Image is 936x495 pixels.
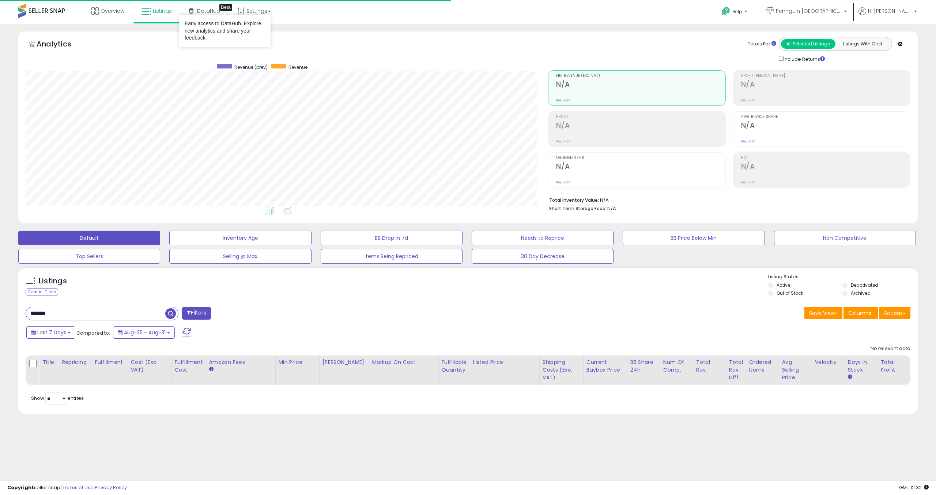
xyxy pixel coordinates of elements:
[31,395,84,402] span: Show: entries
[543,358,580,382] div: Shipping Costs (Exc. VAT)
[748,41,776,48] div: Totals For
[729,358,743,382] div: Total Rev. Diff.
[175,358,203,374] div: Fulfillment Cost
[197,7,220,15] span: DataHub
[153,7,172,15] span: Listings
[26,326,75,339] button: Last 7 Days
[607,205,616,212] span: N/A
[369,356,438,385] th: The percentage added to the cost of goods (COGS) that forms the calculator for Min & Max prices.
[741,98,755,103] small: Prev: N/A
[848,358,875,374] div: Days In Stock
[101,7,124,15] span: Overview
[321,249,463,264] button: Items Being Repriced
[732,8,742,15] span: Help
[209,366,214,373] small: Amazon Fees.
[185,20,265,42] div: Early access to DataHub. Explore new analytics and share your feedback.
[851,282,878,288] label: Deactivated
[623,231,765,245] button: BB Price Below Min
[18,231,160,245] button: Default
[62,358,88,366] div: Repricing
[851,290,871,296] label: Archived
[741,115,910,119] span: Avg. Buybox Share
[768,273,918,280] p: Listing States:
[777,282,790,288] label: Active
[556,121,725,131] h2: N/A
[749,358,776,374] div: Ordered Items
[113,326,175,339] button: Aug-25 - Aug-31
[782,358,809,382] div: Avg Selling Price
[37,329,66,336] span: Last 7 Days
[39,276,67,286] h5: Listings
[279,358,316,366] div: Min Price
[322,358,366,366] div: [PERSON_NAME]
[881,358,907,374] div: Total Profit
[556,162,725,172] h2: N/A
[741,121,910,131] h2: N/A
[95,358,124,366] div: Fulfillment
[288,64,307,70] span: Revenue
[549,195,905,204] li: N/A
[556,74,725,78] span: Net Revenue (Exc. VAT)
[472,249,614,264] button: 30 Day Decrease
[209,358,272,366] div: Amazon Fees
[804,307,842,319] button: Save View
[777,290,803,296] label: Out of Stock
[776,7,842,15] span: Pennguin [GEOGRAPHIC_DATA]
[26,289,58,295] div: Clear All Filters
[879,307,910,319] button: Actions
[741,162,910,172] h2: N/A
[781,39,835,49] button: All Selected Listings
[549,197,599,203] b: Total Inventory Value:
[234,64,268,70] span: Revenue (prev)
[169,249,311,264] button: Selling @ Max
[549,205,606,212] b: Short Term Storage Fees:
[848,309,871,317] span: Columns
[556,98,570,103] small: Prev: N/A
[663,358,690,374] div: Num of Comp.
[42,358,56,366] div: Title
[630,358,657,374] div: BB Share 24h.
[721,7,731,16] i: Get Help
[556,115,725,119] span: Profit
[868,7,912,15] span: Hi [PERSON_NAME]
[442,358,467,374] div: Fulfillable Quantity
[586,358,624,374] div: Current Buybox Price
[696,358,723,374] div: Total Rev.
[131,358,169,374] div: Cost (Exc. VAT)
[835,39,890,49] button: Listings With Cost
[741,74,910,78] span: Profit [PERSON_NAME]
[37,39,86,51] h5: Analytics
[741,180,755,185] small: Prev: N/A
[472,231,614,245] button: Needs to Reprice
[556,139,570,144] small: Prev: N/A
[741,139,755,144] small: Prev: N/A
[372,358,435,366] div: Markup on Cost
[18,249,160,264] button: Top Sellers
[169,231,311,245] button: Inventory Age
[871,345,910,352] div: No relevant data
[774,231,916,245] button: Non Competitive
[76,330,110,336] span: Compared to:
[219,4,232,11] div: Tooltip anchor
[741,80,910,90] h2: N/A
[473,358,536,366] div: Listed Price
[716,1,755,24] a: Help
[556,156,725,160] span: Ordered Items
[858,7,917,24] a: Hi [PERSON_NAME]
[556,80,725,90] h2: N/A
[848,374,852,380] small: Days In Stock.
[843,307,878,319] button: Columns
[182,307,211,320] button: Filters
[124,329,166,336] span: Aug-25 - Aug-31
[815,358,842,366] div: Velocity
[321,231,463,245] button: BB Drop in 7d
[773,55,834,63] div: Include Returns
[556,180,570,185] small: Prev: N/A
[741,156,910,160] span: ROI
